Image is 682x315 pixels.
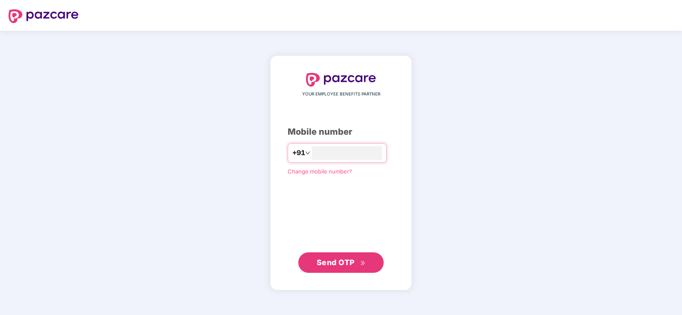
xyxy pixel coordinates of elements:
[305,150,310,156] span: down
[292,147,305,158] span: +91
[288,125,394,139] div: Mobile number
[302,91,380,98] span: YOUR EMPLOYEE BENEFITS PARTNER
[9,9,79,23] img: logo
[317,258,355,267] span: Send OTP
[298,252,384,273] button: Send OTPdouble-right
[360,260,366,266] span: double-right
[306,73,376,87] img: logo
[288,168,352,175] a: Change mobile number?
